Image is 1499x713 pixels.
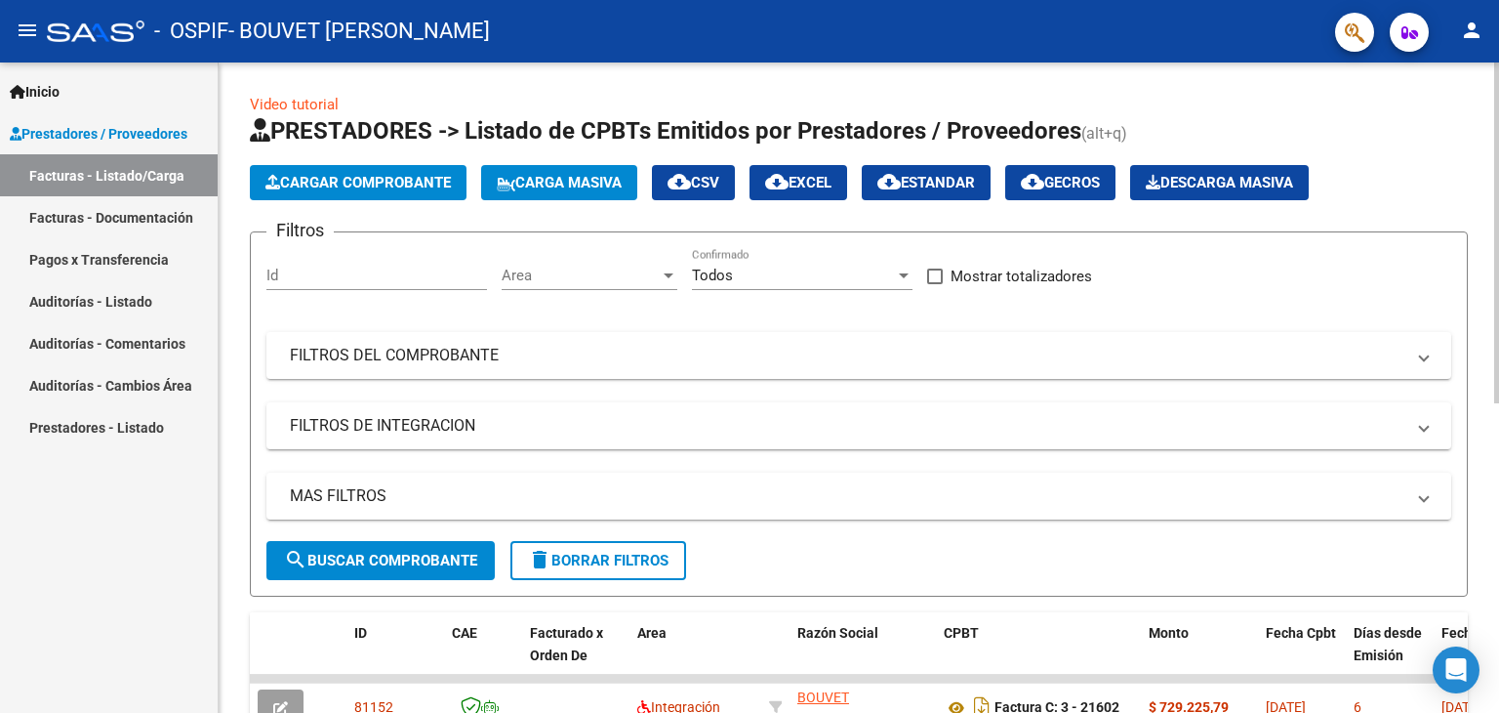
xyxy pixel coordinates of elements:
[497,174,622,191] span: Carga Masiva
[668,174,719,191] span: CSV
[346,612,444,698] datatable-header-cell: ID
[1005,165,1115,200] button: Gecros
[936,612,1141,698] datatable-header-cell: CPBT
[530,625,603,663] span: Facturado x Orden De
[354,625,367,641] span: ID
[1146,174,1293,191] span: Descarga Masiva
[444,612,522,698] datatable-header-cell: CAE
[944,625,979,641] span: CPBT
[522,612,629,698] datatable-header-cell: Facturado x Orden De
[1081,124,1127,143] span: (alt+q)
[452,625,477,641] span: CAE
[510,541,686,580] button: Borrar Filtros
[749,165,847,200] button: EXCEL
[266,332,1451,379] mat-expansion-panel-header: FILTROS DEL COMPROBANTE
[528,548,551,571] mat-icon: delete
[877,174,975,191] span: Estandar
[250,96,339,113] a: Video tutorial
[765,170,789,193] mat-icon: cloud_download
[290,345,1404,366] mat-panel-title: FILTROS DEL COMPROBANTE
[1346,612,1434,698] datatable-header-cell: Días desde Emisión
[266,541,495,580] button: Buscar Comprobante
[16,19,39,42] mat-icon: menu
[1130,165,1309,200] app-download-masive: Descarga masiva de comprobantes (adjuntos)
[290,485,1404,507] mat-panel-title: MAS FILTROS
[1266,625,1336,641] span: Fecha Cpbt
[1460,19,1483,42] mat-icon: person
[692,267,733,284] span: Todos
[528,552,668,569] span: Borrar Filtros
[637,625,667,641] span: Area
[1433,647,1479,693] div: Open Intercom Messenger
[10,81,60,103] span: Inicio
[228,10,490,53] span: - BOUVET [PERSON_NAME]
[266,402,1451,449] mat-expansion-panel-header: FILTROS DE INTEGRACION
[481,165,637,200] button: Carga Masiva
[1141,612,1258,698] datatable-header-cell: Monto
[652,165,735,200] button: CSV
[284,552,477,569] span: Buscar Comprobante
[797,625,878,641] span: Razón Social
[266,473,1451,520] mat-expansion-panel-header: MAS FILTROS
[1130,165,1309,200] button: Descarga Masiva
[951,265,1092,288] span: Mostrar totalizadores
[1021,174,1100,191] span: Gecros
[290,415,1404,437] mat-panel-title: FILTROS DE INTEGRACION
[265,174,451,191] span: Cargar Comprobante
[668,170,691,193] mat-icon: cloud_download
[154,10,228,53] span: - OSPIF
[250,165,466,200] button: Cargar Comprobante
[877,170,901,193] mat-icon: cloud_download
[502,267,660,284] span: Area
[765,174,831,191] span: EXCEL
[1354,625,1422,663] span: Días desde Emisión
[1021,170,1044,193] mat-icon: cloud_download
[266,217,334,244] h3: Filtros
[1441,625,1496,663] span: Fecha Recibido
[1258,612,1346,698] datatable-header-cell: Fecha Cpbt
[790,612,936,698] datatable-header-cell: Razón Social
[1149,625,1189,641] span: Monto
[284,548,307,571] mat-icon: search
[862,165,991,200] button: Estandar
[629,612,761,698] datatable-header-cell: Area
[250,117,1081,145] span: PRESTADORES -> Listado de CPBTs Emitidos por Prestadores / Proveedores
[10,123,187,145] span: Prestadores / Proveedores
